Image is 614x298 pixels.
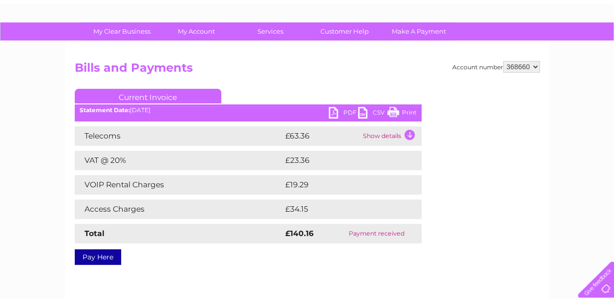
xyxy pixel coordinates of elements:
[304,22,385,40] a: Customer Help
[466,41,488,49] a: Energy
[230,22,311,40] a: Services
[358,107,387,121] a: CSV
[329,107,358,121] a: PDF
[75,175,283,195] td: VOIP Rental Charges
[549,41,573,49] a: Contact
[75,89,221,103] a: Current Invoice
[285,229,314,238] strong: £140.16
[75,61,540,79] h2: Bills and Payments
[75,199,283,219] td: Access Charges
[283,151,402,170] td: £23.36
[379,22,459,40] a: Make A Payment
[75,126,283,146] td: Telecoms
[82,22,162,40] a: My Clear Business
[75,107,422,114] div: [DATE]
[442,41,461,49] a: Water
[283,175,401,195] td: £19.29
[582,41,605,49] a: Log out
[283,126,360,146] td: £63.36
[494,41,523,49] a: Telecoms
[360,126,422,146] td: Show details
[21,25,71,55] img: logo.png
[156,22,236,40] a: My Account
[332,224,421,243] td: Payment received
[283,199,401,219] td: £34.15
[77,5,538,47] div: Clear Business is a trading name of Verastar Limited (registered in [GEOGRAPHIC_DATA] No. 3667643...
[75,249,121,265] a: Pay Here
[452,61,540,73] div: Account number
[529,41,543,49] a: Blog
[80,106,130,114] b: Statement Date:
[430,5,497,17] a: 0333 014 3131
[387,107,417,121] a: Print
[75,151,283,170] td: VAT @ 20%
[85,229,105,238] strong: Total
